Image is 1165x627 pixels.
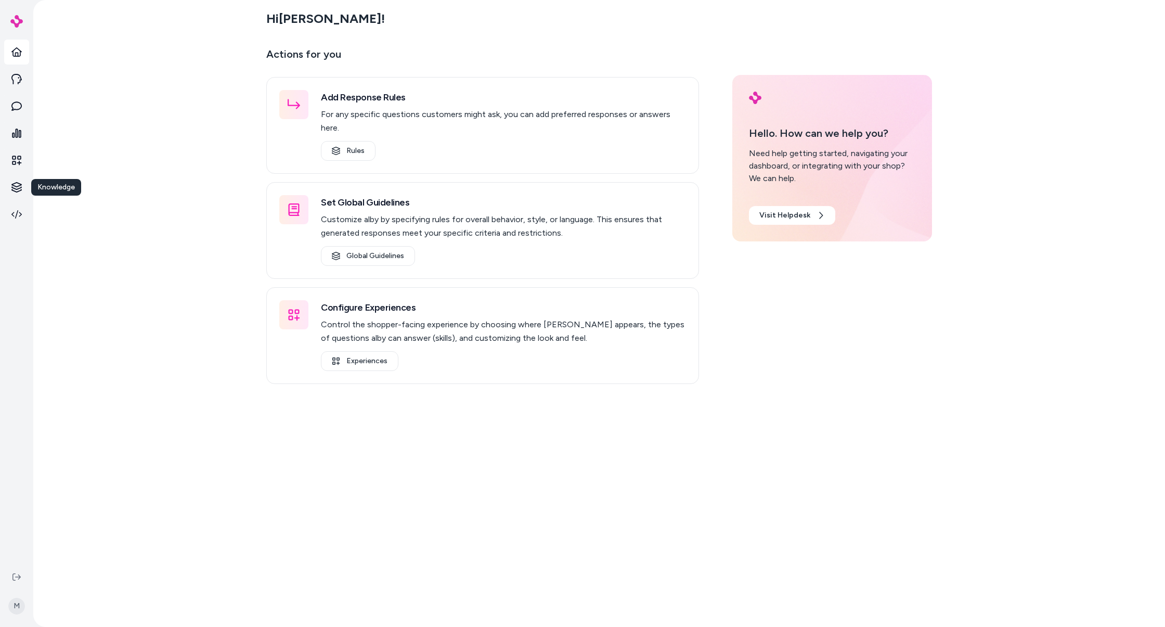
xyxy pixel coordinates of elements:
[321,108,686,135] p: For any specific questions customers might ask, you can add preferred responses or answers here.
[10,15,23,28] img: alby Logo
[266,11,385,27] h2: Hi [PERSON_NAME] !
[321,90,686,105] h3: Add Response Rules
[321,213,686,240] p: Customize alby by specifying rules for overall behavior, style, or language. This ensures that ge...
[749,125,915,141] p: Hello. How can we help you?
[749,206,835,225] a: Visit Helpdesk
[321,351,398,371] a: Experiences
[31,179,81,196] div: Knowledge
[749,147,915,185] div: Need help getting started, navigating your dashboard, or integrating with your shop? We can help.
[8,598,25,615] span: M
[321,246,415,266] a: Global Guidelines
[321,318,686,345] p: Control the shopper-facing experience by choosing where [PERSON_NAME] appears, the types of quest...
[321,195,686,210] h3: Set Global Guidelines
[321,300,686,315] h3: Configure Experiences
[749,92,761,104] img: alby Logo
[321,141,376,161] a: Rules
[266,46,699,71] p: Actions for you
[6,590,27,623] button: M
